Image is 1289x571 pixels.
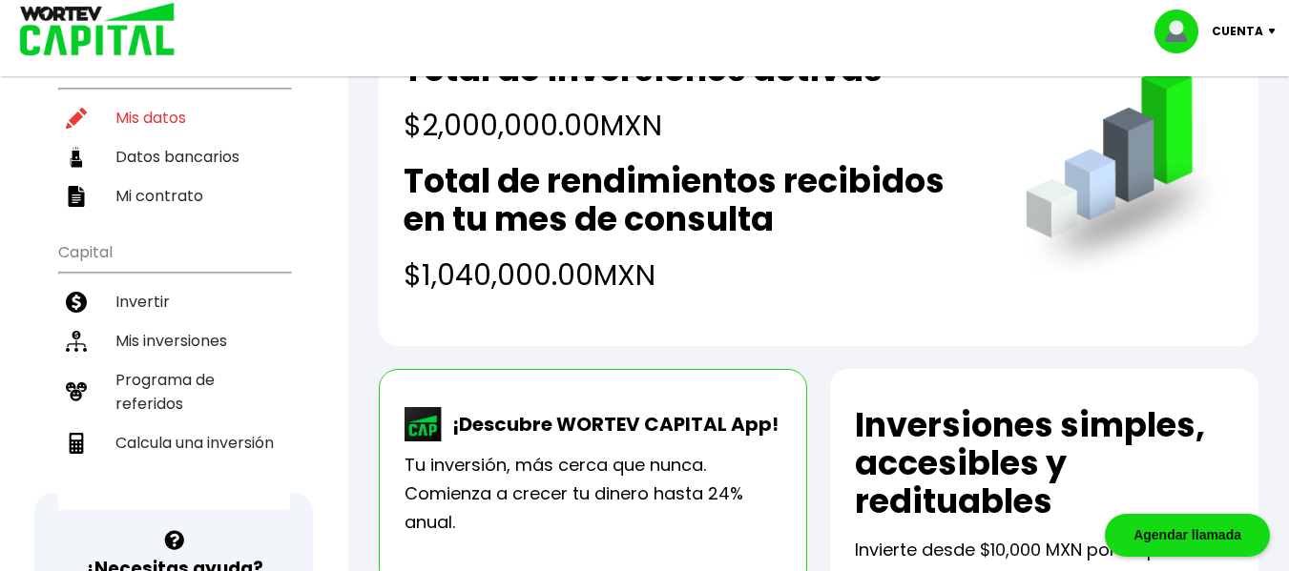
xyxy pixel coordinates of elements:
[404,254,988,296] h4: $1,040,000.00 MXN
[66,433,87,454] img: calculadora-icon.17d418c4.svg
[66,292,87,313] img: invertir-icon.b3b967d7.svg
[1017,66,1234,282] img: grafica.516fef24.png
[66,331,87,352] img: inversiones-icon.6695dc30.svg
[66,108,87,129] img: editar-icon.952d3147.svg
[58,321,290,360] a: Mis inversiones
[855,406,1234,520] h2: Inversiones simples, accesibles y redituables
[58,360,290,423] a: Programa de referidos
[58,176,290,215] a: Mi contrato
[1154,10,1212,53] img: profile-image
[58,98,290,137] a: Mis datos
[58,282,290,321] a: Invertir
[66,186,87,207] img: contrato-icon.f2db500c.svg
[405,451,781,537] p: Tu inversión, más cerca que nunca. Comienza a crecer tu dinero hasta 24% anual.
[58,47,290,215] ul: Perfil
[1212,17,1263,46] p: Cuenta
[66,147,87,168] img: datos-icon.10cf9172.svg
[404,104,883,147] h4: $2,000,000.00 MXN
[404,162,988,238] h2: Total de rendimientos recibidos en tu mes de consulta
[58,137,290,176] a: Datos bancarios
[58,423,290,462] a: Calcula una inversión
[404,51,883,89] h2: Total de inversiones activas
[405,407,443,441] img: wortev-capital-app-icon
[443,410,779,438] p: ¡Descubre WORTEV CAPITAL App!
[66,381,87,402] img: recomiendanos-icon.9b8e9327.svg
[1105,514,1270,557] div: Agendar llamada
[1263,29,1289,34] img: icon-down
[58,231,290,510] ul: Capital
